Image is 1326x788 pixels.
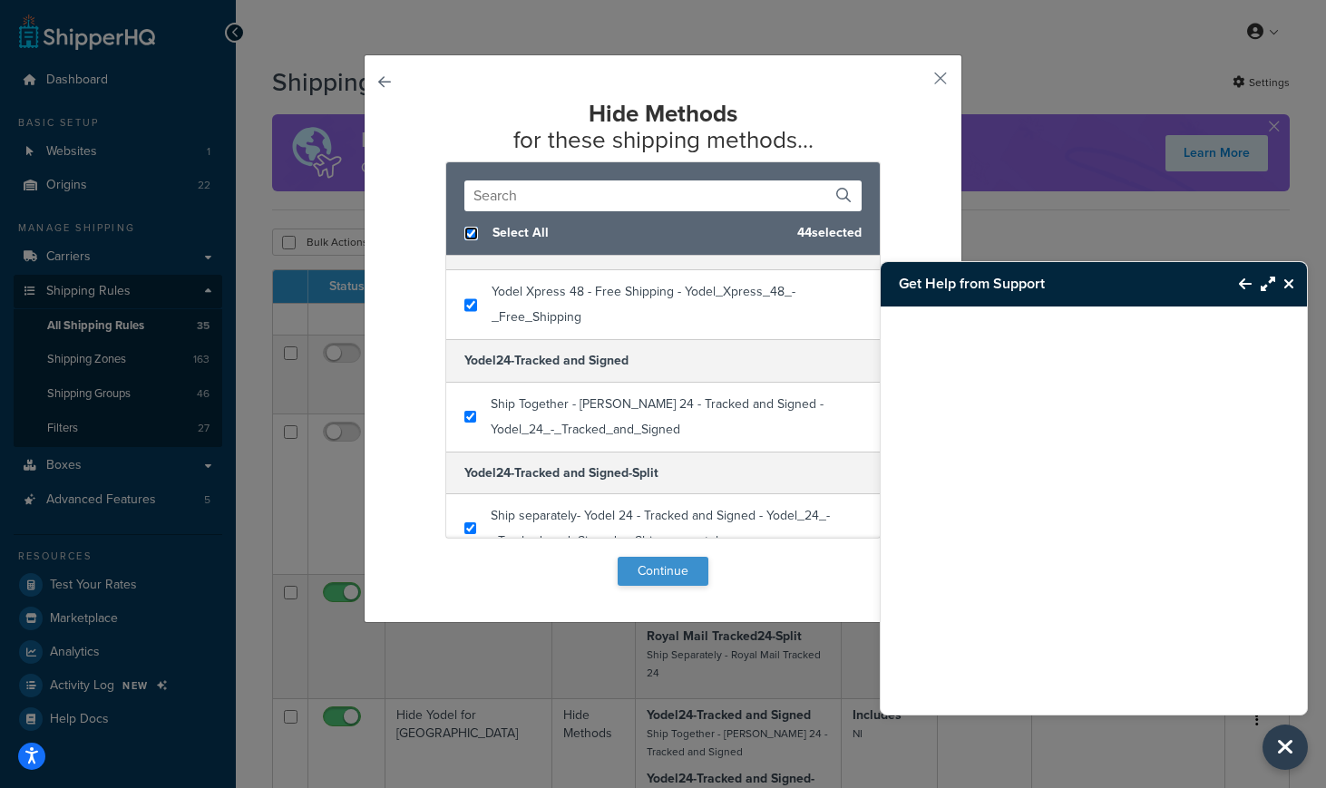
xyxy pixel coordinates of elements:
h3: Get Help from Support [881,262,1221,306]
button: Back to Resource Center [1221,263,1252,305]
button: Close Resource Center [1263,725,1308,770]
span: Select All [492,220,783,246]
div: 44 selected [446,211,880,256]
h2: for these shipping methods... [410,101,916,152]
button: Close Resource Center [1275,273,1307,295]
button: Maximize Resource Center [1252,263,1275,305]
button: Continue [618,557,708,586]
strong: Hide Methods [589,96,737,131]
span: Ship separately- Yodel 24 - Tracked and Signed - Yodel_24_-_Tracked_and_Signed_-_Ship_separately [491,506,830,550]
h5: Yodel24-Tracked and Signed-Split [446,452,880,494]
h5: Yodel24-Tracked and Signed [446,339,880,382]
span: Yodel Xpress 48 - Free Shipping - Yodel_Xpress_48_-_Free_Shipping [492,282,795,326]
input: Search [464,180,862,211]
span: Ship Together - [PERSON_NAME] 24 - Tracked and Signed - Yodel_24_-_Tracked_and_Signed [491,394,824,439]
